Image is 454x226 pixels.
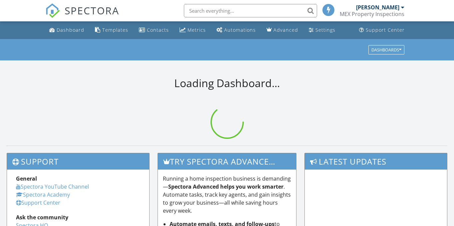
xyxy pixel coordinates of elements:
[356,24,407,36] a: Support Center
[188,27,206,33] div: Metrics
[45,3,60,18] img: The Best Home Inspection Software - Spectora
[16,213,140,221] div: Ask the community
[168,183,283,190] strong: Spectora Advanced helps you work smarter
[177,24,209,36] a: Metrics
[356,4,399,11] div: [PERSON_NAME]
[7,153,149,170] h3: Support
[366,27,405,33] div: Support Center
[147,27,169,33] div: Contacts
[136,24,172,36] a: Contacts
[45,9,119,23] a: SPECTORA
[16,183,89,190] a: Spectora YouTube Channel
[368,45,404,54] button: Dashboards
[224,27,256,33] div: Automations
[16,175,37,182] strong: General
[305,153,447,170] h3: Latest Updates
[47,24,87,36] a: Dashboard
[273,27,298,33] div: Advanced
[163,175,291,215] p: Running a home inspection business is demanding— . Automate tasks, track key agents, and gain ins...
[306,24,338,36] a: Settings
[16,199,60,206] a: Support Center
[102,27,128,33] div: Templates
[92,24,131,36] a: Templates
[315,27,335,33] div: Settings
[371,47,401,52] div: Dashboards
[158,153,296,170] h3: Try spectora advanced [DATE]
[264,24,301,36] a: Advanced
[184,4,317,17] input: Search everything...
[16,191,70,198] a: Spectora Academy
[214,24,258,36] a: Automations (Basic)
[340,11,404,17] div: MEX Property Inspections
[65,3,119,17] span: SPECTORA
[57,27,84,33] div: Dashboard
